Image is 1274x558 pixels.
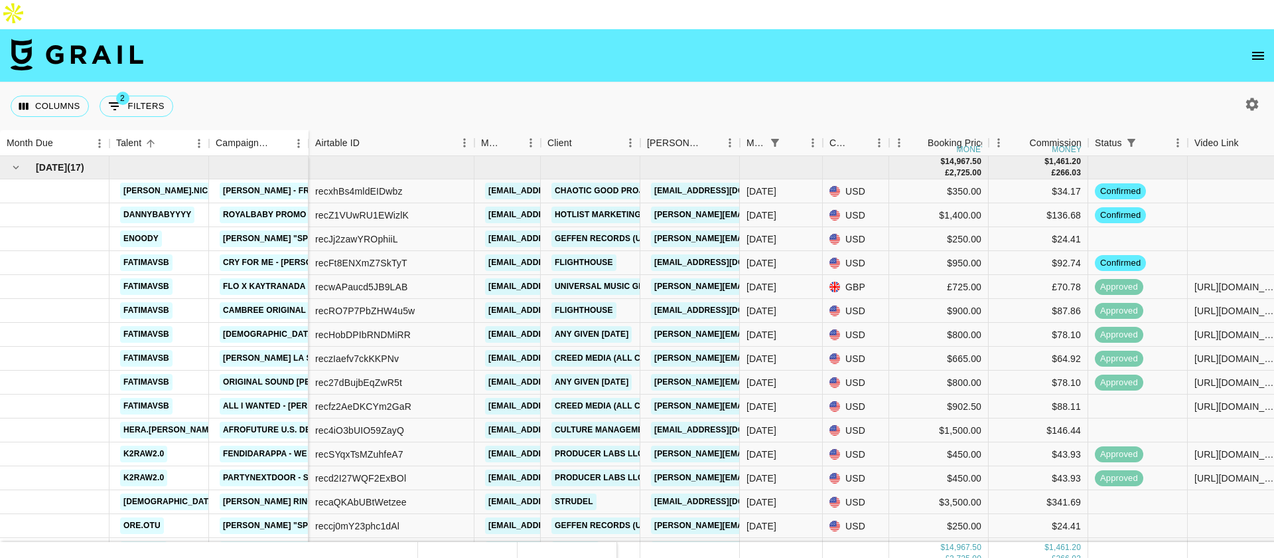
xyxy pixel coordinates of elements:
div: Booking Price [928,130,986,156]
div: Month Due [7,130,53,156]
a: [PERSON_NAME] "Spend it" Sped Up [220,231,380,247]
span: confirmed [1095,185,1146,198]
div: recwAPaucd5JB9LAB [315,280,408,294]
a: Royalbaby Promo [220,207,310,223]
button: Sort [701,134,720,152]
a: Flighthouse [551,254,616,271]
a: [DEMOGRAPHIC_DATA] - Thinkin About You [220,326,410,343]
a: [PERSON_NAME][EMAIL_ADDRESS][DOMAIN_NAME] [651,326,867,343]
div: 1 active filter [1122,134,1141,152]
div: money [957,145,987,153]
div: Aug '25 [746,232,776,246]
div: Aug '25 [746,519,776,533]
span: 2 [116,92,129,105]
div: Status [1095,130,1122,156]
a: [EMAIL_ADDRESS][DOMAIN_NAME] [651,494,800,510]
div: $450.00 [889,442,989,466]
a: [EMAIL_ADDRESS][DOMAIN_NAME] [651,422,800,438]
div: USD [823,251,889,275]
a: FendiDaRappa - We Outside [220,446,348,462]
div: rec27dBujbEqZwR5t [315,376,402,389]
div: reccj0mY23phc1dAl [315,519,399,533]
a: [EMAIL_ADDRESS][DOMAIN_NAME] [485,422,634,438]
div: 1 active filter [766,134,784,152]
div: $64.92 [989,347,1088,371]
div: Status [1088,130,1188,156]
div: $350.00 [889,179,989,203]
button: Menu [620,133,640,153]
div: $902.50 [889,395,989,418]
button: Sort [1141,134,1159,152]
div: $34.17 [989,179,1088,203]
button: Sort [141,134,160,153]
div: USD [823,203,889,227]
div: recZ1VUwRU1EWizlK [315,209,409,222]
span: approved [1095,305,1143,318]
span: confirmed [1095,257,1146,270]
div: recSYqxTsMZuhfeA7 [315,448,403,461]
a: [DEMOGRAPHIC_DATA] [120,494,220,510]
div: recRO7P7PbZHW4u5w [315,304,415,318]
div: $900.00 [889,299,989,323]
div: £ [1052,167,1056,179]
div: USD [823,466,889,490]
a: [PERSON_NAME] - Fragile [220,183,337,199]
div: USD [823,299,889,323]
a: fatimavsb [120,302,173,319]
div: 14,967.50 [945,543,981,554]
span: confirmed [1095,209,1146,222]
a: fatimavsb [120,398,173,415]
a: Flighthouse [551,302,616,319]
div: $78.10 [989,323,1088,347]
div: Aug '25 [746,209,776,222]
span: approved [1095,377,1143,389]
button: Sort [572,134,591,152]
a: fatimavsb [120,350,173,367]
button: Sort [502,134,521,152]
button: Select columns [11,96,89,117]
div: Aug '25 [746,185,776,198]
div: [PERSON_NAME] [647,130,701,156]
div: 1,461.20 [1049,543,1081,554]
a: [EMAIL_ADDRESS][DOMAIN_NAME] [651,541,800,558]
a: [EMAIL_ADDRESS][DOMAIN_NAME] [485,446,634,462]
div: $250.00 [889,514,989,538]
div: Aug '25 [746,472,776,485]
a: Culture Management Group [551,422,689,438]
div: $24.41 [989,514,1088,538]
div: Manager [481,130,502,156]
div: Aug '25 [746,256,776,270]
div: GBP [823,275,889,299]
div: $ [1044,543,1049,554]
div: Aug '25 [746,400,776,413]
span: approved [1095,472,1143,485]
div: $665.00 [889,347,989,371]
a: k2raw2.0 [120,470,167,486]
a: [EMAIL_ADDRESS][DOMAIN_NAME] [485,350,634,367]
a: Creed Media (All Campaigns) [551,350,689,367]
a: [PERSON_NAME] Ring 2025 [220,494,338,510]
div: Aug '25 [746,496,776,509]
div: recHobDPIbRNDMiRR [315,328,411,341]
div: USD [823,418,889,442]
div: $136.68 [989,203,1088,227]
button: Show filters [766,134,784,152]
a: Creed Media (All Campaigns) [551,398,689,415]
a: [EMAIL_ADDRESS][DOMAIN_NAME] [485,398,634,415]
button: Menu [803,133,823,153]
button: open drawer [1245,43,1271,69]
div: recxhBs4mldEIDwbz [315,185,403,198]
div: £725.00 [889,275,989,299]
a: [PERSON_NAME] "Spend it" Sped Up [220,517,380,534]
button: Menu [989,133,1009,153]
div: $43.93 [989,466,1088,490]
a: [PERSON_NAME][EMAIL_ADDRESS][DOMAIN_NAME] [651,278,867,295]
div: Aug '25 [746,280,776,294]
a: Strudel [551,494,597,510]
a: PARTYNEXTDOOR - SOMEBODY LOVES ME [220,470,398,486]
div: USD [823,395,889,418]
div: $3,500.00 [889,490,989,514]
div: Aug '25 [746,376,776,389]
div: Aug '25 [746,304,776,318]
button: Menu [289,134,309,153]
